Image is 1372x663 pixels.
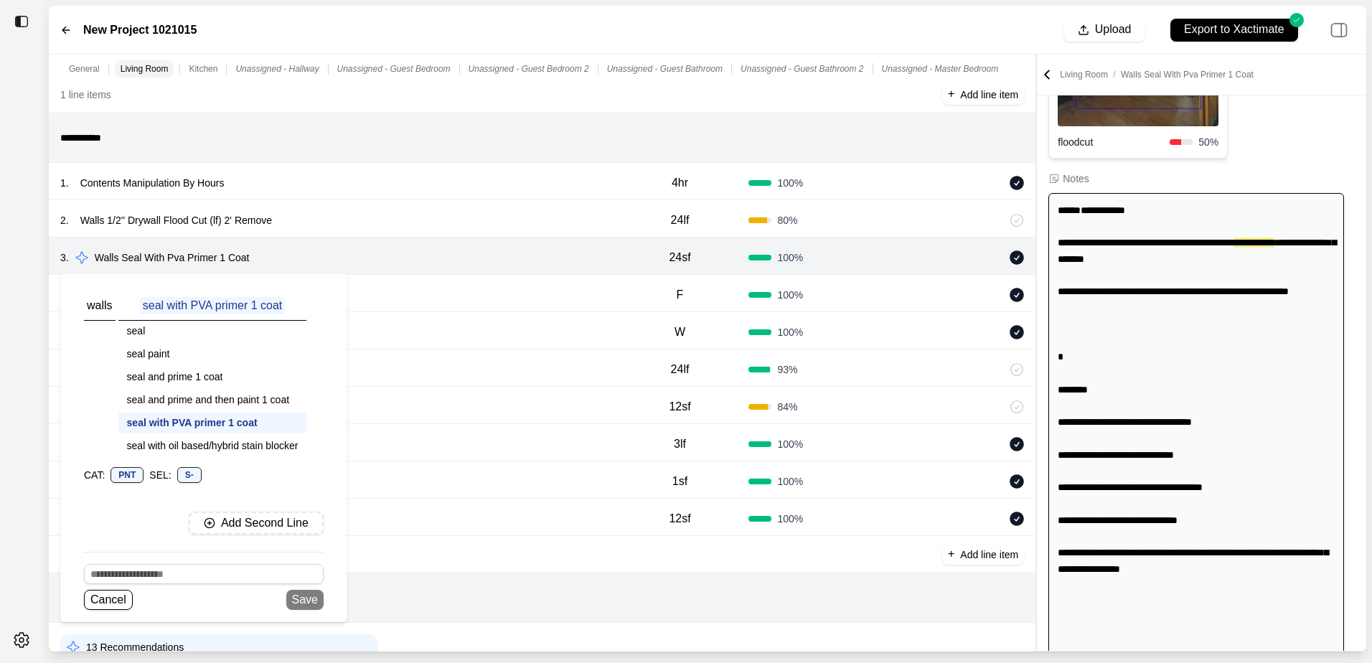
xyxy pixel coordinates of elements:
[75,173,230,193] p: Contents Manipulation By Hours
[882,63,999,75] p: Unassigned - Master Bedroom
[235,63,319,75] p: Unassigned - Hallway
[189,63,217,75] p: Kitchen
[960,547,1018,562] p: Add line item
[672,473,687,490] p: 1sf
[118,413,307,433] div: seal with PVA primer 1 coat
[777,288,803,302] span: 100 %
[948,546,954,563] p: +
[60,213,69,227] p: 2 .
[75,210,278,230] p: Walls 1/2'' Drywall Flood Cut (lf) 2' Remove
[1058,135,1170,149] span: floodcut
[1121,70,1254,80] span: Walls Seal With Pva Primer 1 Coat
[1157,11,1312,48] button: Export to Xactimate
[60,176,69,190] p: 1 .
[337,63,451,75] p: Unassigned - Guest Bedroom
[1170,19,1298,42] button: Export to Xactimate
[1095,22,1132,38] p: Upload
[121,63,169,75] p: Living Room
[189,512,324,535] button: Add Second Line
[149,468,171,482] p: SEL:
[89,248,255,268] p: Walls Seal With Pva Primer 1 Coat
[14,14,29,29] img: toggle sidebar
[675,324,685,341] p: W
[777,213,797,227] span: 80 %
[777,474,803,489] span: 100 %
[1184,22,1284,38] p: Export to Xactimate
[1060,69,1254,80] p: Living Room
[118,367,307,387] div: seal and prime 1 coat
[118,436,307,456] div: seal with oil based/hybrid stain blocker
[677,286,684,304] p: F
[140,297,285,314] p: seal with PVA primer 1 coat
[948,86,954,103] p: +
[777,250,803,265] span: 100 %
[942,545,1024,565] button: +Add line item
[1063,171,1089,186] div: Notes
[672,174,688,192] p: 4hr
[111,467,144,483] div: PNT
[84,297,116,314] p: walls
[674,436,686,453] p: 3lf
[177,467,202,483] div: S-
[777,176,803,190] span: 100 %
[942,85,1024,105] button: +Add line item
[1198,135,1218,149] span: 50 %
[84,468,105,482] p: CAT:
[469,63,589,75] p: Unassigned - Guest Bedroom 2
[118,344,307,364] div: seal paint
[69,63,100,75] p: General
[60,250,69,265] p: 3 .
[83,22,197,39] label: New Project 1021015
[671,212,690,229] p: 24lf
[118,390,307,410] div: seal and prime and then paint 1 coat
[1064,19,1145,42] button: Upload
[741,63,863,75] p: Unassigned - Guest Bathroom 2
[669,398,690,415] p: 12sf
[777,400,797,414] span: 84 %
[1108,70,1121,80] span: /
[60,88,111,102] p: 1 line items
[777,362,797,377] span: 93 %
[84,590,133,610] button: Cancel
[221,515,309,532] p: Add Second Line
[1323,14,1355,46] img: right-panel.svg
[777,437,803,451] span: 100 %
[960,88,1018,102] p: Add line item
[777,512,803,526] span: 100 %
[669,510,690,527] p: 12sf
[671,361,690,378] p: 24lf
[607,63,723,75] p: Unassigned - Guest Bathroom
[86,640,184,654] p: 13 Recommendations
[669,249,690,266] p: 24sf
[118,321,307,341] div: seal
[777,325,803,339] span: 100 %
